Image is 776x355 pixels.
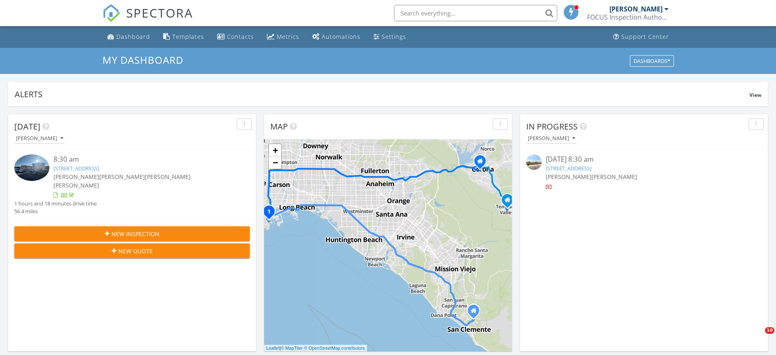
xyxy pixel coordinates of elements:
[546,173,591,181] span: [PERSON_NAME]
[102,53,183,67] span: My Dashboard
[609,5,663,13] div: [PERSON_NAME]
[116,33,150,40] div: Dashboard
[14,243,250,258] button: New Quote
[53,154,230,165] div: 8:30 am
[480,161,485,166] div: 712 W Tenth St, Corona CA 92882
[14,133,65,144] button: [PERSON_NAME]
[634,58,670,64] div: Dashboards
[526,133,577,144] button: [PERSON_NAME]
[102,4,120,22] img: The Best Home Inspection Software - Spectora
[394,5,557,21] input: Search everything...
[227,33,254,40] div: Contacts
[111,230,160,238] span: New Inspection
[528,136,575,141] div: [PERSON_NAME]
[591,173,637,181] span: [PERSON_NAME]
[53,181,99,189] span: [PERSON_NAME]
[749,92,761,98] span: View
[587,13,669,21] div: FOCUS Inspection Authority
[53,165,99,172] a: [STREET_ADDRESS]
[104,29,153,45] a: Dashboard
[610,29,672,45] a: Support Center
[14,200,97,208] div: 1 hours and 18 minutes drive time
[765,327,774,334] span: 10
[507,200,512,205] div: 10091 Stageline St, Corona CA 92883
[526,154,762,191] a: [DATE] 8:30 am [STREET_ADDRESS] [PERSON_NAME][PERSON_NAME]
[474,310,478,315] div: 1044 Calle Recodo Suite B, San Clemente CA 92673
[322,33,360,40] div: Automations
[14,154,49,181] img: 9347854%2Fcover_photos%2FNHtFQJ9oItzQeW4wOvSf%2Fsmall.jpg
[53,173,99,181] span: [PERSON_NAME]
[269,156,281,169] a: Zoom out
[630,55,674,67] button: Dashboards
[621,33,669,40] div: Support Center
[526,121,578,132] span: In Progress
[546,154,742,165] div: [DATE] 8:30 am
[266,346,280,351] a: Leaflet
[277,33,299,40] div: Metrics
[281,346,303,351] a: © MapTiler
[309,29,364,45] a: Automations (Basic)
[526,154,542,170] img: streetview
[214,29,257,45] a: Contacts
[126,4,193,21] span: SPECTORA
[14,226,250,241] button: New Inspection
[304,346,365,351] a: © OpenStreetMap contributors
[382,33,406,40] div: Settings
[14,121,40,132] span: [DATE]
[546,165,591,172] a: [STREET_ADDRESS]
[14,208,97,215] div: 56.4 miles
[160,29,207,45] a: Templates
[118,247,153,255] span: New Quote
[15,89,749,100] div: Alerts
[99,173,145,181] span: [PERSON_NAME]
[270,121,288,132] span: Map
[172,33,204,40] div: Templates
[370,29,409,45] a: Settings
[16,136,63,141] div: [PERSON_NAME]
[264,345,367,352] div: |
[264,29,302,45] a: Metrics
[14,154,250,215] a: 8:30 am [STREET_ADDRESS] [PERSON_NAME][PERSON_NAME][PERSON_NAME][PERSON_NAME] 1 hours and 18 minu...
[269,211,274,216] div: 1412 S Mesa St, Los Angeles, CA 90731
[267,209,271,215] i: 1
[102,11,193,28] a: SPECTORA
[748,327,768,347] iframe: Intercom live chat
[269,144,281,156] a: Zoom in
[145,173,191,181] span: [PERSON_NAME]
